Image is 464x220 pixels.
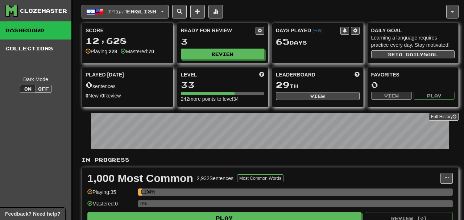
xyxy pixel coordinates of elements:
[86,80,169,90] div: sentences
[82,156,459,163] p: In Progress
[414,92,455,100] button: Play
[399,52,423,57] span: a daily
[276,36,290,46] span: 65
[36,85,51,93] button: Off
[259,71,264,78] span: Score more points to level up
[172,5,187,18] button: Search sentences
[181,37,265,46] div: 3
[86,92,169,99] div: New / Review
[276,80,290,90] span: 29
[276,92,360,100] button: View
[371,80,455,90] div: 0
[371,50,455,58] button: Seta dailygoal
[109,49,117,54] strong: 228
[181,80,265,90] div: 33
[86,27,169,34] div: Score
[371,71,455,78] div: Favorites
[86,36,169,45] div: 12,628
[276,71,315,78] span: Leaderboard
[208,5,223,18] button: More stats
[371,34,455,49] div: Learning a language requires practice every day. Stay motivated!
[312,28,323,33] a: (+05)
[429,113,459,121] a: Full History
[181,71,197,78] span: Level
[5,76,66,83] div: Dark Mode
[371,92,412,100] button: View
[86,93,88,99] strong: 0
[371,27,455,34] div: Daily Goal
[276,80,360,90] div: th
[121,48,154,55] div: Mastered:
[101,93,104,99] strong: 0
[181,95,265,103] div: 242 more points to level 34
[86,80,92,90] span: 0
[276,27,340,34] div: Days Played
[86,71,124,78] span: Played [DATE]
[86,48,117,55] div: Playing:
[197,175,233,182] div: 2,932 Sentences
[87,188,134,200] div: Playing: 35
[181,27,256,34] div: Ready for Review
[237,174,283,182] button: Most Common Words
[276,37,360,46] div: Day s
[5,210,60,217] span: Open feedback widget
[20,7,67,14] div: Clozemaster
[20,85,36,93] button: On
[140,188,142,196] div: 1.194%
[87,200,134,212] div: Mastered: 0
[82,5,169,18] button: עברית/English
[355,71,360,78] span: This week in points, UTC
[108,8,157,14] span: עברית / English
[181,49,265,59] button: Review
[190,5,205,18] button: Add sentence to collection
[148,49,154,54] strong: 70
[87,173,193,184] div: 1,000 Most Common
